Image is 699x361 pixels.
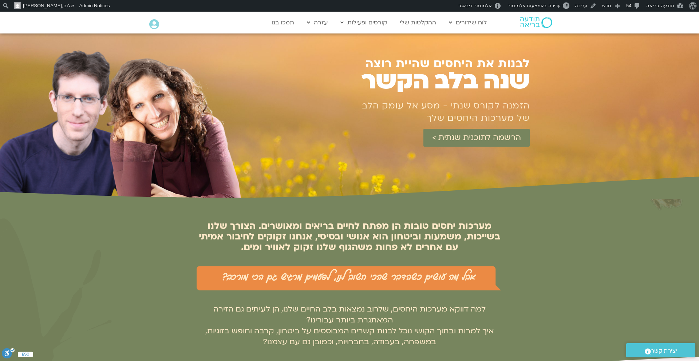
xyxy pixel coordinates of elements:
h1: הזמנה לקורס שנתי - מסע אל עומק הלב של מערכות היחסים שלך [359,100,530,124]
span: עריכה באמצעות אלמנטור [508,3,561,8]
span: יצירת קשר [651,346,677,356]
a: ההקלטות שלי [396,16,440,29]
h1: שנה בלב הקשר [326,70,530,92]
p: למה דווקא מערכות היחסים, שלרוב נמצאות בלב החיים שלנו, הן לעיתים גם הזירה המאתגרת ביותר עבורינו? א... [197,304,502,348]
a: עזרה [303,16,331,29]
img: תודעה בריאה [520,17,552,28]
a: לוח שידורים [445,16,490,29]
span: [PERSON_NAME] [23,3,62,8]
h2: מערכות יחסים טובות הן מפתח לחיים בריאים ומאושרים. הצורך שלנו בשייכות, משמעות וביטחון הוא אנושי וב... [197,221,502,253]
a: קורסים ופעילות [337,16,391,29]
a: יצירת קשר [626,343,695,357]
h2: אבל מה עושים כשהדבר שהכי חשוב לנו, לפעמים מרגיש גם הכי מורכב? [200,269,499,282]
h1: לבנות את היחסים שהיית רוצה [333,57,530,70]
a: הרשמה לתוכנית שנתית > [423,129,530,147]
span: הרשמה לתוכנית שנתית > [432,133,521,142]
a: תמכו בנו [268,16,298,29]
